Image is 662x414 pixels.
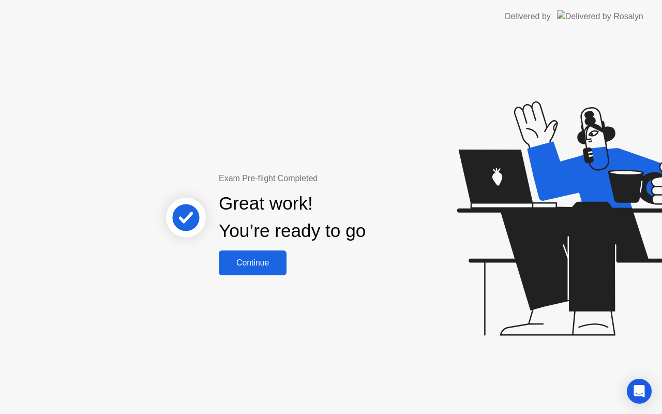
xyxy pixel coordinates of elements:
div: Delivered by [505,10,551,23]
div: Open Intercom Messenger [627,379,652,404]
img: Delivered by Rosalyn [557,10,643,22]
div: Great work! You’re ready to go [219,190,366,245]
div: Continue [222,258,283,268]
button: Continue [219,250,287,275]
div: Exam Pre-flight Completed [219,172,432,185]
